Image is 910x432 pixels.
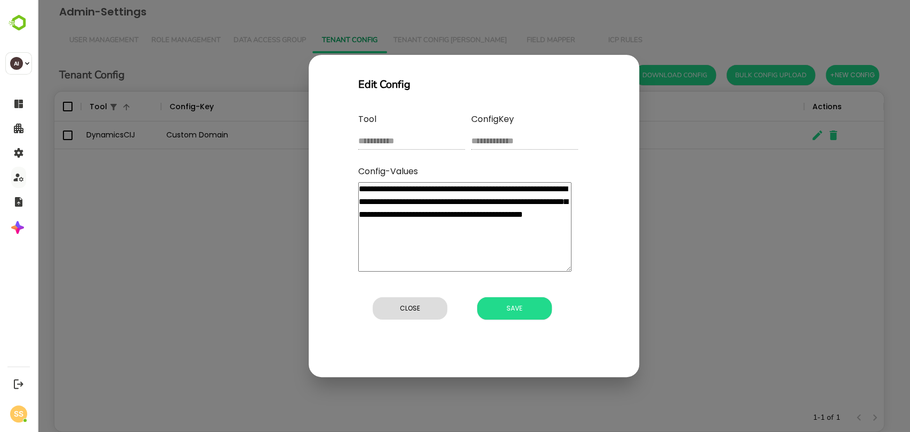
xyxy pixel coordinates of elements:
label: Config-Values [321,165,381,178]
label: ConfigKey [434,113,541,126]
button: Save [440,297,514,320]
h2: Edit Config [321,76,373,93]
div: AI [10,57,23,70]
span: Close [341,301,405,315]
img: BambooboxLogoMark.f1c84d78b4c51b1a7b5f700c9845e183.svg [5,13,33,33]
button: Close [335,297,410,320]
span: Save [445,301,509,315]
div: SS [10,405,27,422]
label: Tool [321,113,428,126]
textarea: minimum height [321,182,534,272]
button: Logout [11,377,26,391]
